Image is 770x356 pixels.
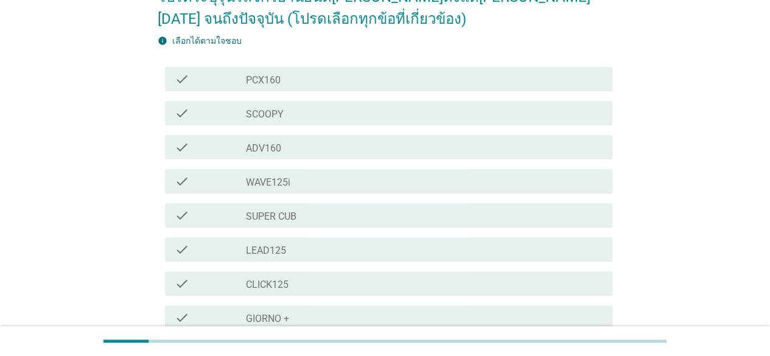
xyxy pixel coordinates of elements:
[158,36,167,46] i: info
[175,310,189,325] i: check
[172,36,242,46] label: เลือกได้ตามใจชอบ
[175,72,189,86] i: check
[246,108,284,120] label: SCOOPY
[175,242,189,257] i: check
[175,174,189,189] i: check
[246,74,281,86] label: PCX160
[246,142,281,155] label: ADV160
[175,208,189,223] i: check
[246,245,286,257] label: LEAD125
[246,279,289,291] label: CLICK125
[246,176,290,189] label: WAVE125i
[175,106,189,120] i: check
[175,140,189,155] i: check
[246,313,289,325] label: GIORNO +
[175,276,189,291] i: check
[246,211,296,223] label: SUPER CUB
